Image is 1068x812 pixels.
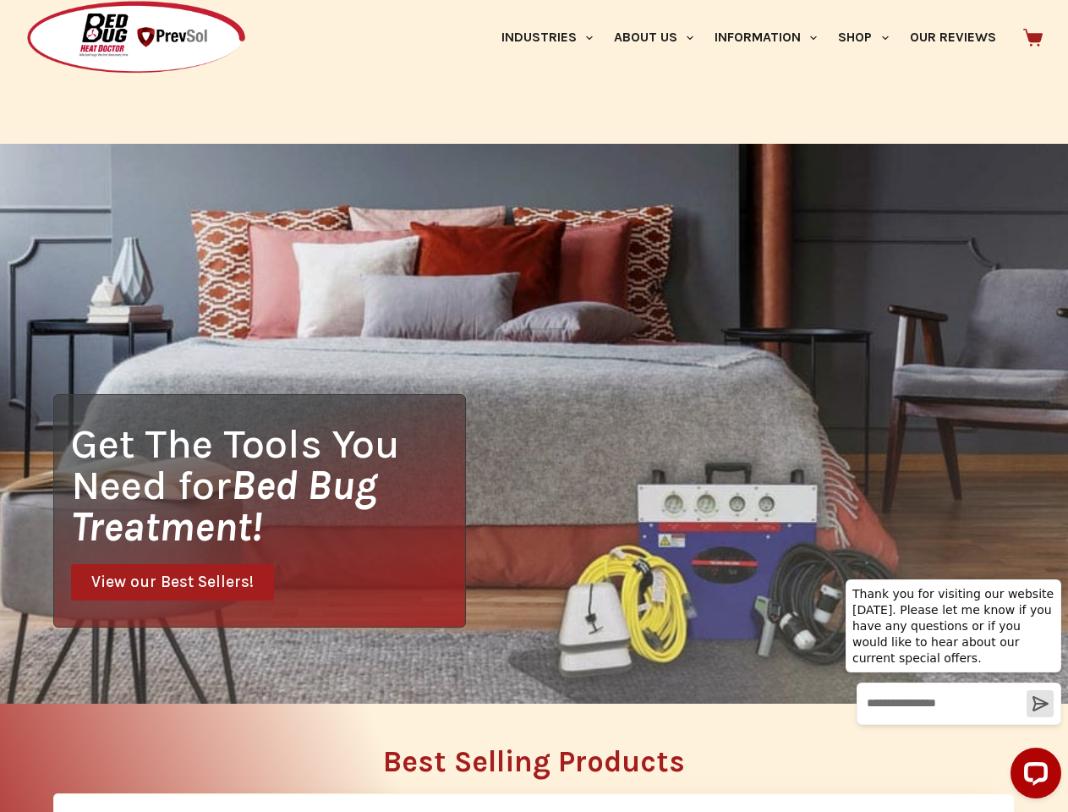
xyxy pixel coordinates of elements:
a: View our Best Sellers! [71,564,274,601]
span: View our Best Sellers! [91,574,254,590]
i: Bed Bug Treatment! [71,461,377,551]
h1: Get The Tools You Need for [71,423,465,547]
h2: Best Selling Products [53,747,1015,776]
iframe: LiveChat chat widget [832,563,1068,812]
